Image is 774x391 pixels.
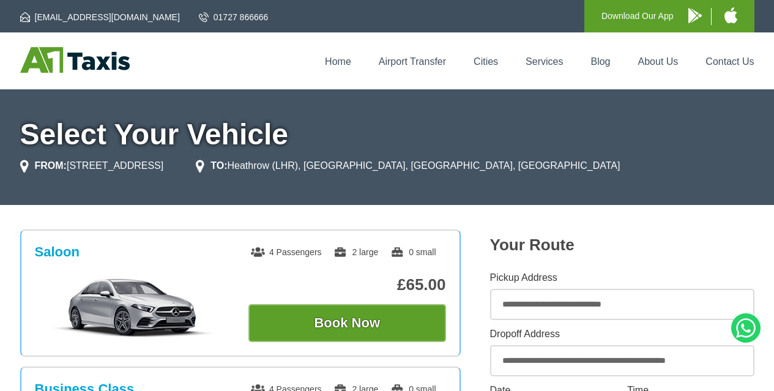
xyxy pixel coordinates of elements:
a: [EMAIL_ADDRESS][DOMAIN_NAME] [20,11,180,23]
img: A1 Taxis iPhone App [724,7,737,23]
h2: Your Route [490,236,754,255]
a: Contact Us [705,56,754,67]
strong: FROM: [35,160,67,171]
strong: TO: [210,160,227,171]
a: 01727 866666 [199,11,269,23]
li: [STREET_ADDRESS] [20,158,164,173]
a: Cities [474,56,498,67]
p: Download Our App [601,9,674,24]
a: About Us [638,56,679,67]
span: 4 Passengers [251,247,322,257]
img: A1 Taxis St Albans LTD [20,47,130,73]
a: Services [526,56,563,67]
a: Blog [590,56,610,67]
span: 0 small [390,247,436,257]
img: Saloon [41,277,225,338]
h1: Select Your Vehicle [20,120,754,149]
li: Heathrow (LHR), [GEOGRAPHIC_DATA], [GEOGRAPHIC_DATA], [GEOGRAPHIC_DATA] [196,158,620,173]
label: Dropoff Address [490,329,754,339]
a: Airport Transfer [379,56,446,67]
button: Book Now [248,304,446,342]
label: Pickup Address [490,273,754,283]
span: 2 large [333,247,378,257]
p: £65.00 [248,275,446,294]
a: Home [325,56,351,67]
h3: Saloon [35,244,80,260]
img: A1 Taxis Android App [688,8,702,23]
